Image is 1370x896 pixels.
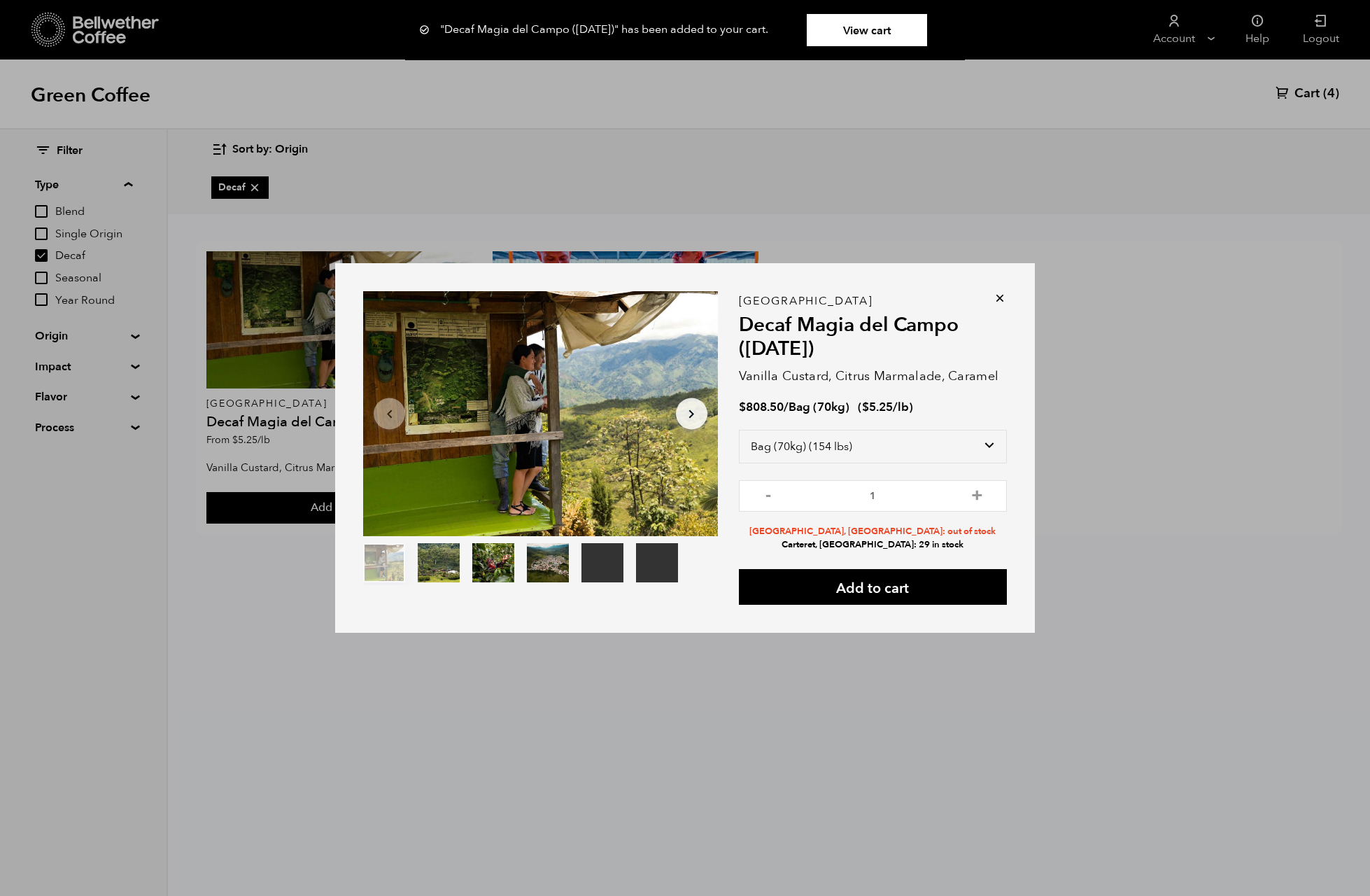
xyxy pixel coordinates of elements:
[739,399,784,415] bdi: 808.50
[858,399,913,415] span: ( )
[968,487,986,501] button: +
[739,367,1007,386] p: Vanilla Custard, Citrus Marmalade, Caramel
[739,525,1007,538] li: [GEOGRAPHIC_DATA], [GEOGRAPHIC_DATA]: out of stock
[893,399,909,415] span: /lb
[739,399,746,415] span: $
[862,399,893,415] bdi: 5.25
[784,399,789,415] span: /
[789,399,849,415] span: Bag (70kg)
[739,569,1007,605] button: Add to cart
[760,487,777,501] button: -
[739,314,1007,360] h2: Decaf Magia del Campo ([DATE])
[636,543,678,582] video: Your browser does not support the video tag.
[581,543,623,582] video: Your browser does not support the video tag.
[739,538,1007,552] li: Carteret, [GEOGRAPHIC_DATA]: 29 in stock
[862,399,869,415] span: $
